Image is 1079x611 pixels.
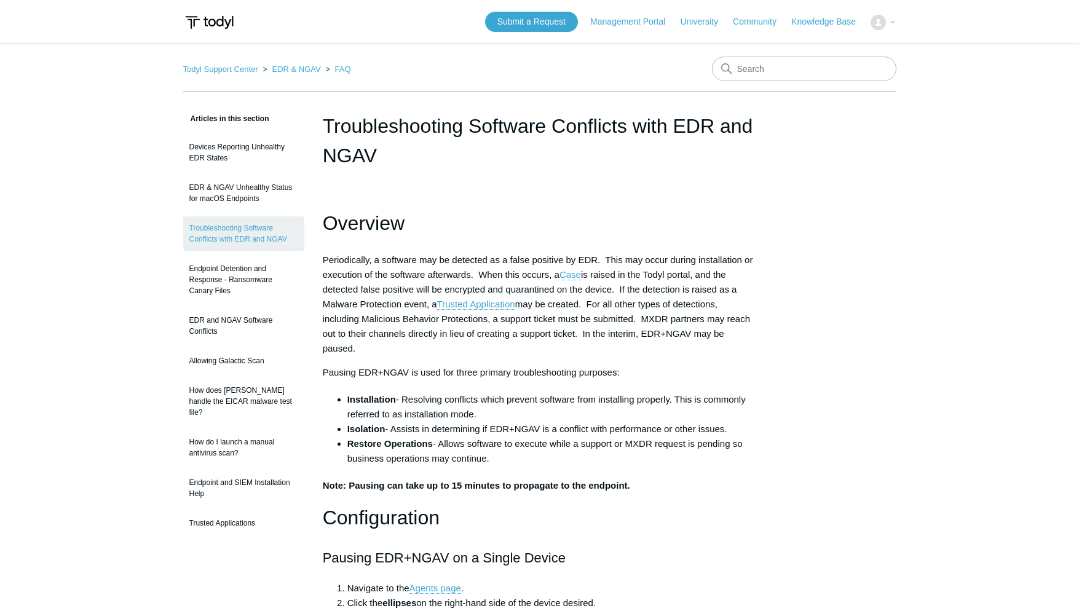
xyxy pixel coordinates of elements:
[382,597,416,608] strong: ellipses
[323,365,757,380] p: Pausing EDR+NGAV is used for three primary troubleshooting purposes:
[260,65,323,74] li: EDR & NGAV
[183,257,304,302] a: Endpoint Detention and Response - Ransomware Canary Files
[183,114,269,123] span: Articles in this section
[559,269,581,280] a: Case
[323,208,757,239] h1: Overview
[183,65,261,74] li: Todyl Support Center
[485,12,578,32] a: Submit a Request
[409,583,461,594] a: Agents page
[590,15,678,28] a: Management Portal
[323,480,630,491] strong: Note: Pausing can take up to 15 minutes to propagate to the endpoint.
[183,65,258,74] a: Todyl Support Center
[183,379,304,424] a: How does [PERSON_NAME] handle the EICAR malware test file?
[183,349,304,373] a: Allowing Galactic Scan
[335,65,351,74] a: FAQ
[323,111,757,170] h1: Troubleshooting Software Conflicts with EDR and NGAV
[791,15,868,28] a: Knowledge Base
[680,15,730,28] a: University
[323,65,350,74] li: FAQ
[712,57,896,81] input: Search
[347,581,757,596] li: Navigate to the .
[183,135,304,170] a: Devices Reporting Unhealthy EDR States
[183,511,304,535] a: Trusted Applications
[437,299,515,310] a: Trusted Application
[347,424,385,434] strong: Isolation
[733,15,789,28] a: Community
[323,253,757,356] p: Periodically, a software may be detected as a false positive by EDR. This may occur during instal...
[347,392,757,422] li: - Resolving conflicts which prevent software from installing properly. This is commonly referred ...
[347,422,757,436] li: - Assists in determining if EDR+NGAV is a conflict with performance or other issues.
[347,438,433,449] strong: Restore Operations
[347,394,396,404] strong: Installation
[323,547,757,569] h2: Pausing EDR+NGAV on a Single Device
[183,430,304,465] a: How do I launch a manual antivirus scan?
[183,309,304,343] a: EDR and NGAV Software Conflicts
[323,502,757,534] h1: Configuration
[347,436,757,466] li: - Allows software to execute while a support or MXDR request is pending so business operations ma...
[183,176,304,210] a: EDR & NGAV Unhealthy Status for macOS Endpoints
[347,596,757,610] li: Click the on the right-hand side of the device desired.
[183,11,235,34] img: Todyl Support Center Help Center home page
[183,216,304,251] a: Troubleshooting Software Conflicts with EDR and NGAV
[183,471,304,505] a: Endpoint and SIEM Installation Help
[272,65,320,74] a: EDR & NGAV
